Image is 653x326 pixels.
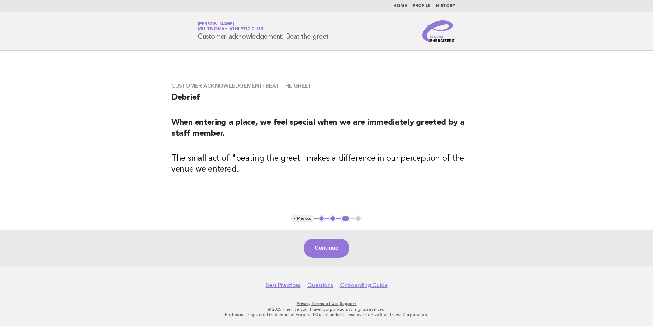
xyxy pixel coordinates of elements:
[198,22,329,40] h1: Customer acknowledgement: Beat the greet
[117,312,536,317] p: Forbes is a registered trademark of Forbes LLC used under license by The Five Star Travel Corpora...
[297,301,310,306] a: Privacy
[117,307,536,312] p: © 2025 The Five Star Travel Corporation. All rights reserved.
[291,215,314,222] button: < Previous
[311,301,339,306] a: Terms of Use
[436,4,455,8] a: History
[171,83,482,90] h3: Customer acknowledgement: Beat the greet
[318,215,325,222] button: 1
[340,301,357,306] a: Support
[171,153,482,175] h3: The small act of "beating the greet" makes a difference in our perception of the venue we entered.
[422,20,455,42] img: Service Energizers
[307,282,333,289] a: Questions
[117,301,536,307] p: · ·
[266,282,301,289] a: Best Practices
[198,27,263,32] span: Multnomah Athletic Club
[341,215,350,222] button: 3
[393,4,407,8] a: Home
[413,4,431,8] a: Profile
[198,22,263,31] a: [PERSON_NAME]Multnomah Athletic Club
[329,215,336,222] button: 2
[304,239,349,258] button: Continue
[171,117,482,145] h2: When entering a place, we feel special when we are immediately greeted by a staff member.
[171,92,482,109] h2: Debrief
[340,282,388,289] a: Onboarding Guide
